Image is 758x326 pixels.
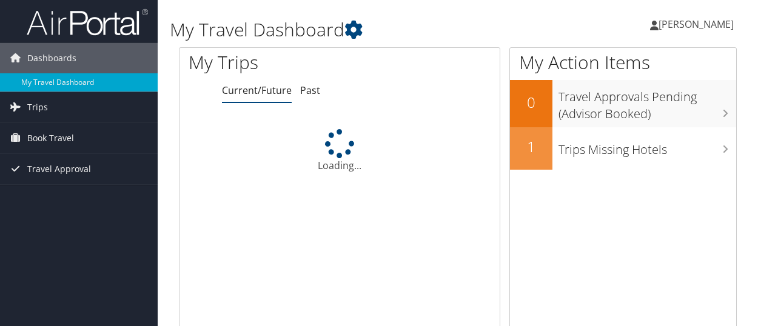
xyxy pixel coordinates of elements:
h2: 0 [510,92,552,113]
span: Travel Approval [27,154,91,184]
a: 0Travel Approvals Pending (Advisor Booked) [510,80,736,127]
h1: My Trips [189,50,357,75]
a: Past [300,84,320,97]
h3: Travel Approvals Pending (Advisor Booked) [558,82,736,122]
span: Book Travel [27,123,74,153]
img: airportal-logo.png [27,8,148,36]
h3: Trips Missing Hotels [558,135,736,158]
a: [PERSON_NAME] [650,6,746,42]
a: Current/Future [222,84,292,97]
h2: 1 [510,136,552,157]
span: [PERSON_NAME] [659,18,734,31]
span: Trips [27,92,48,122]
div: Loading... [179,129,500,173]
a: 1Trips Missing Hotels [510,127,736,170]
h1: My Action Items [510,50,736,75]
span: Dashboards [27,43,76,73]
h1: My Travel Dashboard [170,17,554,42]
